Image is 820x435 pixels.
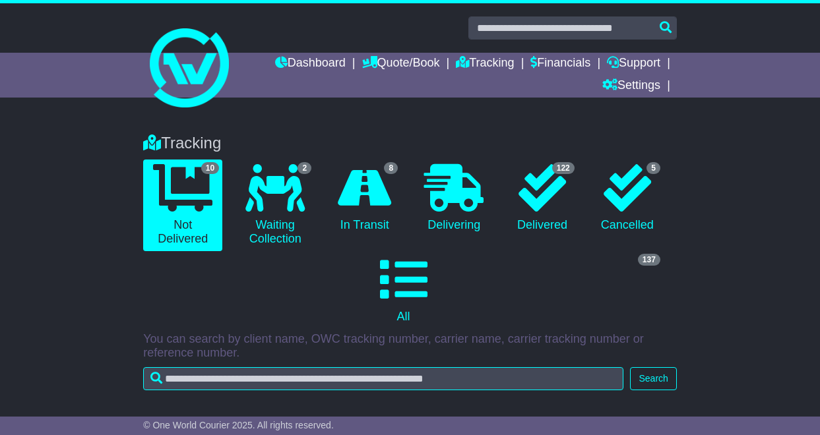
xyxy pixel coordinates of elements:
[201,162,219,174] span: 10
[647,162,660,174] span: 5
[143,251,664,329] a: 137 All
[507,159,578,237] a: 122 Delivered
[328,159,401,237] a: 8 In Transit
[630,367,676,390] button: Search
[530,53,590,75] a: Financials
[137,134,683,153] div: Tracking
[607,53,660,75] a: Support
[384,162,398,174] span: 8
[143,159,222,251] a: 10 Not Delivered
[591,159,664,237] a: 5 Cancelled
[638,254,660,266] span: 137
[602,75,660,98] a: Settings
[414,159,493,237] a: Delivering
[298,162,311,174] span: 2
[362,53,440,75] a: Quote/Book
[143,332,677,361] p: You can search by client name, OWC tracking number, carrier name, carrier tracking number or refe...
[275,53,346,75] a: Dashboard
[143,420,334,430] span: © One World Courier 2025. All rights reserved.
[552,162,575,174] span: 122
[456,53,514,75] a: Tracking
[236,159,315,251] a: 2 Waiting Collection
